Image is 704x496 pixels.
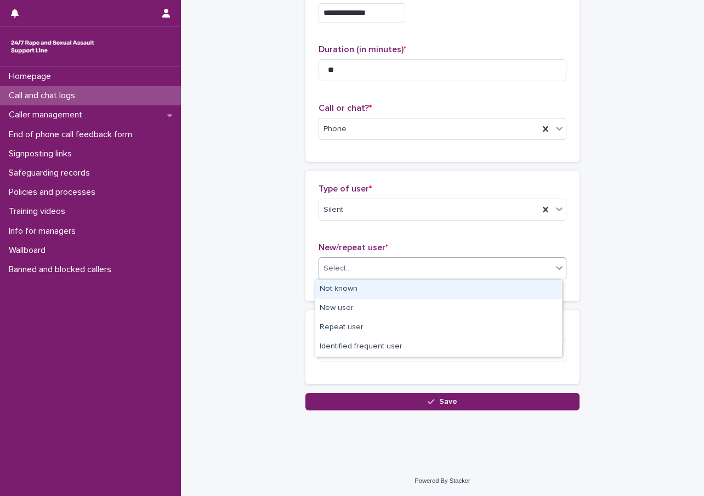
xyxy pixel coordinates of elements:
p: Signposting links [4,149,81,159]
span: Silent [323,204,343,216]
p: Call and chat logs [4,91,84,101]
p: Training videos [4,206,74,217]
span: Type of user [319,184,372,193]
span: Save [439,398,457,405]
div: Not known [315,280,562,299]
p: Banned and blocked callers [4,264,120,275]
span: Call or chat? [319,104,372,112]
span: New/repeat user [319,243,388,252]
div: New user [315,299,562,318]
p: Policies and processes [4,187,104,198]
p: Caller management [4,110,91,120]
p: Info for managers [4,226,84,236]
p: End of phone call feedback form [4,129,141,140]
a: Powered By Stacker [415,477,470,484]
p: Safeguarding records [4,168,99,178]
p: Homepage [4,71,60,82]
span: Phone [323,123,347,135]
button: Save [305,393,580,410]
div: Select... [323,263,351,274]
p: Wallboard [4,245,54,256]
img: rhQMoQhaT3yELyF149Cw [9,36,96,58]
div: Repeat user [315,318,562,337]
div: Identified frequent user [315,337,562,357]
span: Duration (in minutes) [319,45,406,54]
